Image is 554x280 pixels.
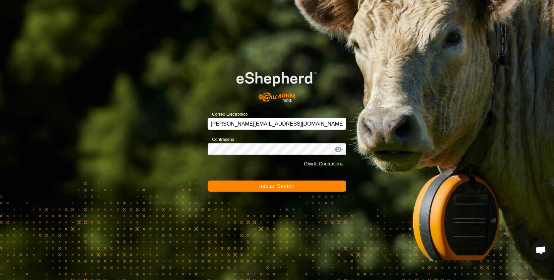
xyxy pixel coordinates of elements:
label: Correo Electrónico [208,111,248,118]
div: Chat abierto [531,240,551,260]
button: Iniciar Sesión [208,181,346,192]
a: Olvidó Contraseña [304,161,344,166]
label: Contraseña [208,136,234,143]
input: Correo Electrónico [208,118,346,130]
span: Iniciar Sesión [259,183,295,189]
img: Logo de eShepherd [222,60,332,107]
